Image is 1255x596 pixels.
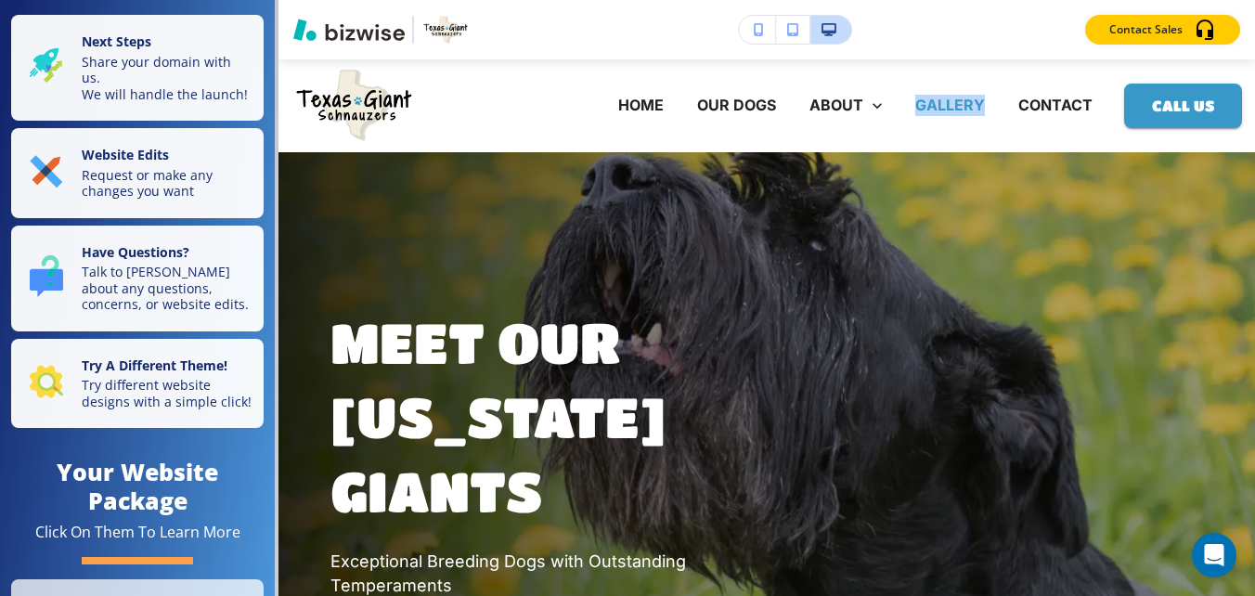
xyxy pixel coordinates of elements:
[11,226,264,331] button: Have Questions?Talk to [PERSON_NAME] about any questions, concerns, or website edits.
[915,95,985,116] p: GALLERY
[1192,533,1236,577] div: Open Intercom Messenger
[82,264,252,313] p: Talk to [PERSON_NAME] about any questions, concerns, or website edits.
[11,458,264,515] h4: Your Website Package
[82,146,169,163] strong: Website Edits
[291,66,415,144] img: Texas Giant Schnauzers
[11,339,264,429] button: Try A Different Theme!Try different website designs with a simple click!
[330,305,744,527] p: Meet Our [US_STATE] Giants
[82,356,227,374] strong: Try A Different Theme!
[697,95,776,116] p: OUR DOGS
[1018,95,1093,116] p: CONTACT
[293,19,405,41] img: Bizwise Logo
[82,167,252,200] p: Request or make any changes you want
[809,95,863,116] p: ABOUT
[1109,21,1183,38] p: Contact Sales
[1124,84,1242,128] button: Call us
[11,15,264,121] button: Next StepsShare your domain with us.We will handle the launch!
[1085,15,1240,45] button: Contact Sales
[11,128,264,218] button: Website EditsRequest or make any changes you want
[421,15,469,45] img: Your Logo
[82,54,252,103] p: Share your domain with us. We will handle the launch!
[82,32,151,50] strong: Next Steps
[618,95,664,116] p: HOME
[35,523,240,542] div: Click On Them To Learn More
[82,377,252,409] p: Try different website designs with a simple click!
[82,243,189,261] strong: Have Questions?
